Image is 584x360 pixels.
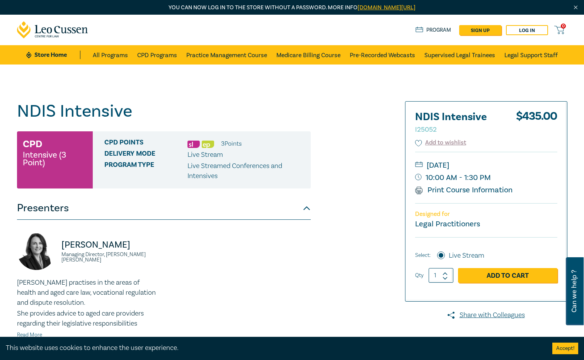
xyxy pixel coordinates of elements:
span: Can we help ? [570,262,578,321]
input: 1 [429,268,453,283]
div: $ 435.00 [516,111,557,138]
a: Legal Support Staff [504,45,558,65]
a: Add to Cart [458,268,557,283]
small: I25052 [415,125,437,134]
small: Managing Director, [PERSON_NAME] [PERSON_NAME] [61,252,159,263]
span: 0 [561,24,566,29]
a: Practice Management Course [186,45,267,65]
p: She provides advice to aged care providers regarding their legislative responsibilities [17,309,159,329]
a: [DOMAIN_NAME][URL] [358,4,415,11]
small: [DATE] [415,159,557,172]
label: Qty [415,271,424,280]
a: CPD Programs [137,45,177,65]
p: You can now log in to the store without a password. More info [17,3,567,12]
span: Delivery Mode [104,150,187,160]
li: 3 Point s [221,139,242,149]
a: Print Course Information [415,185,513,195]
button: Presenters [17,197,311,220]
span: CPD Points [104,139,187,149]
div: This website uses cookies to enhance the user experience. [6,343,541,353]
p: [PERSON_NAME] [61,239,159,251]
a: Pre-Recorded Webcasts [350,45,415,65]
a: Supervised Legal Trainees [424,45,495,65]
a: Log in [506,25,548,35]
a: Medicare Billing Course [276,45,341,65]
h2: NDIS Intensive [415,111,500,134]
span: Select: [415,251,431,260]
a: Share with Colleagues [405,310,567,320]
span: Program type [104,161,187,181]
button: Add to wishlist [415,138,467,147]
a: sign up [459,25,501,35]
h1: NDIS Intensive [17,101,311,121]
p: [PERSON_NAME] practises in the areas of health and aged care law, vocational regulation and dispu... [17,278,159,308]
h3: CPD [23,137,42,151]
p: Designed for [415,211,557,218]
a: Store Home [26,51,80,59]
a: All Programs [93,45,128,65]
img: Ethics & Professional Responsibility [202,141,214,148]
button: Accept cookies [552,343,578,354]
small: Legal Practitioners [415,219,480,229]
img: Close [572,4,579,11]
a: Read More [17,331,42,338]
span: Live Stream [187,150,223,159]
img: Substantive Law [187,141,200,148]
img: https://s3.ap-southeast-2.amazonaws.com/leo-cussen-store-production-content/Contacts/Gemma%20McGr... [17,231,56,270]
label: Live Stream [449,251,484,261]
small: 10:00 AM - 1:30 PM [415,172,557,184]
a: Program [415,26,451,34]
small: Intensive (3 Point) [23,151,87,166]
p: Live Streamed Conferences and Intensives [187,161,305,181]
